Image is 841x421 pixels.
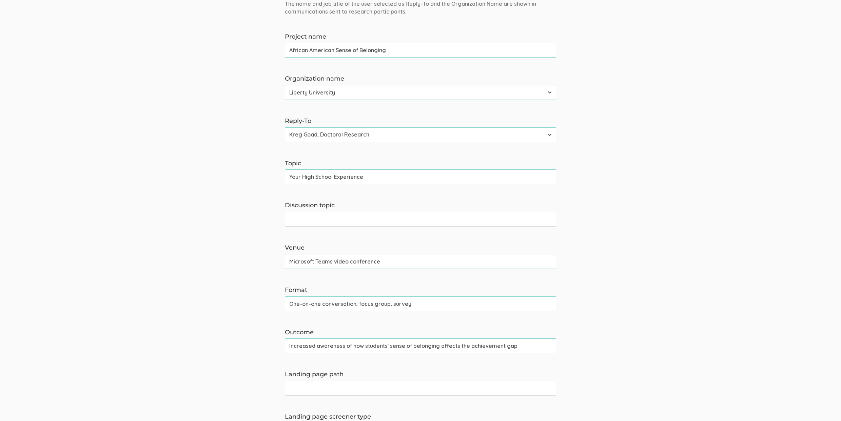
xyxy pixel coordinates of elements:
[285,117,556,126] label: Reply-To
[285,75,556,83] label: Organization name
[285,201,556,210] label: Discussion topic
[285,244,556,252] label: Venue
[807,388,841,421] iframe: Chat Widget
[285,159,556,168] label: Topic
[285,33,556,41] label: Project name
[285,328,556,337] label: Outcome
[285,370,556,379] label: Landing page path
[285,286,556,295] label: Format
